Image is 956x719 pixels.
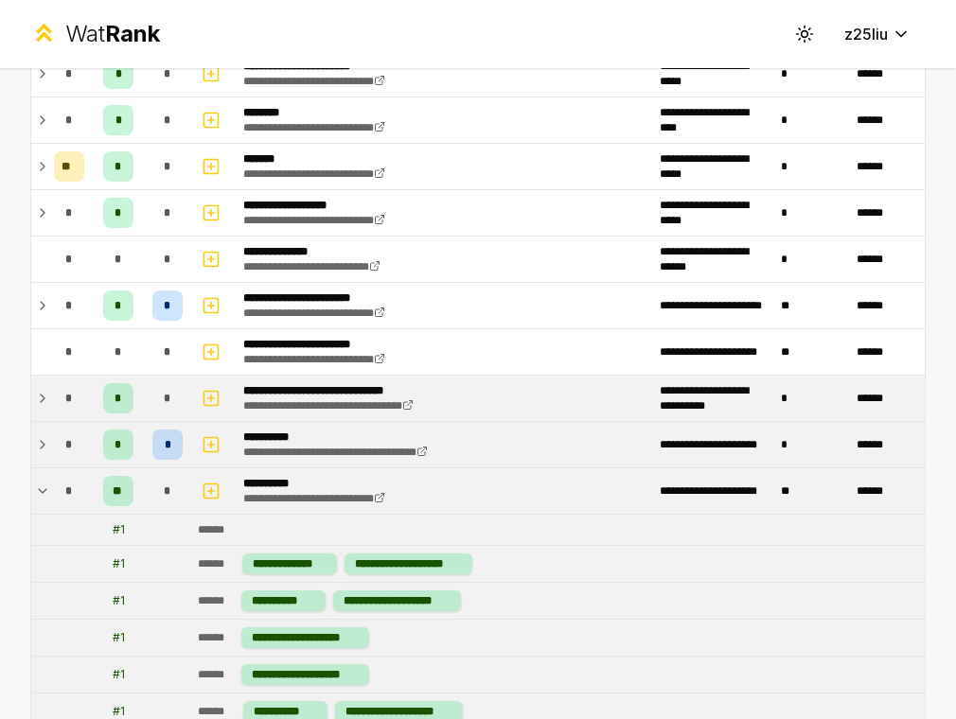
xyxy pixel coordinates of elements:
[113,667,125,682] div: # 1
[844,23,888,45] span: z25liu
[113,630,125,645] div: # 1
[105,20,160,47] span: Rank
[65,19,160,49] div: Wat
[113,704,125,719] div: # 1
[829,17,926,51] button: z25liu
[113,522,125,537] div: # 1
[113,556,125,571] div: # 1
[30,19,160,49] a: WatRank
[113,593,125,608] div: # 1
